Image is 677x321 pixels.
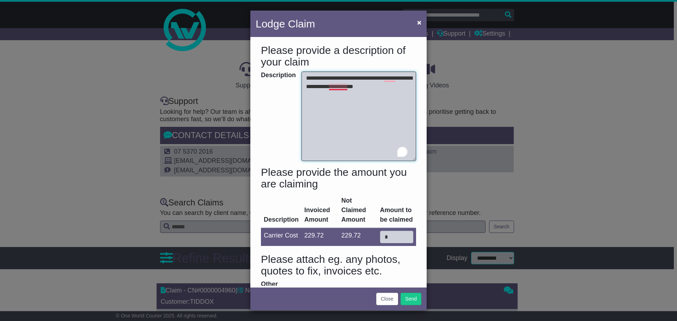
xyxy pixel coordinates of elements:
[261,166,416,190] h4: Please provide the amount you are claiming
[301,72,416,161] textarea: To enrich screen reader interactions, please activate Accessibility in Grammarly extension settings
[261,44,416,68] h4: Please provide a description of your claim
[376,293,398,305] button: Close
[301,228,338,246] td: 229.72
[261,253,416,277] h4: Please attach eg. any photos, quotes to fix, invoices etc.
[257,280,298,308] label: Other Attachments
[301,193,338,228] th: Invoiced Amount
[256,16,315,32] h4: Lodge Claim
[377,193,416,228] th: Amount to be claimed
[417,18,421,26] span: ×
[401,293,421,305] button: Send
[338,193,377,228] th: Not Claimed Amount
[257,72,298,159] label: Description
[261,193,301,228] th: Description
[261,228,301,246] td: Carrier Cost
[338,228,377,246] td: 229.72
[414,15,425,30] button: Close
